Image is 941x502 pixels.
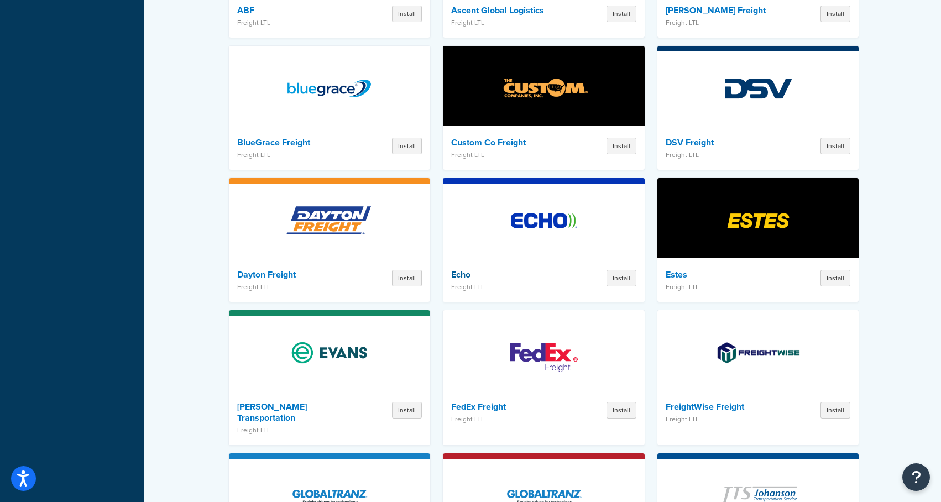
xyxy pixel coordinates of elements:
[392,270,422,286] button: Install
[495,50,592,127] img: Custom Co Freight
[607,270,636,286] button: Install
[443,310,645,445] a: FedEx FreightFedEx FreightFreight LTLInstall
[666,401,780,412] h4: FreightWise Freight
[392,138,422,154] button: Install
[443,178,645,302] a: EchoEchoFreight LTLInstall
[820,6,850,22] button: Install
[281,182,378,259] img: Dayton Freight
[820,402,850,419] button: Install
[902,463,930,491] button: Open Resource Center
[392,6,422,22] button: Install
[820,270,850,286] button: Install
[451,5,566,16] h4: Ascent Global Logistics
[237,283,352,291] p: Freight LTL
[666,269,780,280] h4: Estes
[451,151,566,159] p: Freight LTL
[666,19,780,27] p: Freight LTL
[666,151,780,159] p: Freight LTL
[451,269,566,280] h4: Echo
[451,19,566,27] p: Freight LTL
[710,182,807,259] img: Estes
[229,178,431,302] a: Dayton FreightDayton FreightFreight LTLInstall
[495,182,592,259] img: Echo
[229,46,431,170] a: BlueGrace FreightBlueGrace FreightFreight LTLInstall
[666,415,780,423] p: Freight LTL
[281,50,378,127] img: BlueGrace Freight
[820,138,850,154] button: Install
[607,138,636,154] button: Install
[451,415,566,423] p: Freight LTL
[666,5,780,16] h4: [PERSON_NAME] Freight
[710,314,807,391] img: FreightWise Freight
[451,283,566,291] p: Freight LTL
[281,314,378,391] img: Evans Transportation
[237,151,352,159] p: Freight LTL
[237,137,352,148] h4: BlueGrace Freight
[237,426,352,434] p: Freight LTL
[607,402,636,419] button: Install
[443,46,645,170] a: Custom Co FreightCustom Co FreightFreight LTLInstall
[710,50,807,127] img: DSV Freight
[657,310,859,445] a: FreightWise FreightFreightWise FreightFreight LTLInstall
[607,6,636,22] button: Install
[237,401,352,423] h4: [PERSON_NAME] Transportation
[237,269,352,280] h4: Dayton Freight
[451,401,566,412] h4: FedEx Freight
[229,310,431,445] a: Evans Transportation[PERSON_NAME] TransportationFreight LTLInstall
[237,5,352,16] h4: ABF
[495,314,592,391] img: FedEx Freight
[657,46,859,170] a: DSV FreightDSV FreightFreight LTLInstall
[666,283,780,291] p: Freight LTL
[451,137,566,148] h4: Custom Co Freight
[237,19,352,27] p: Freight LTL
[392,402,422,419] button: Install
[657,178,859,302] a: EstesEstesFreight LTLInstall
[666,137,780,148] h4: DSV Freight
